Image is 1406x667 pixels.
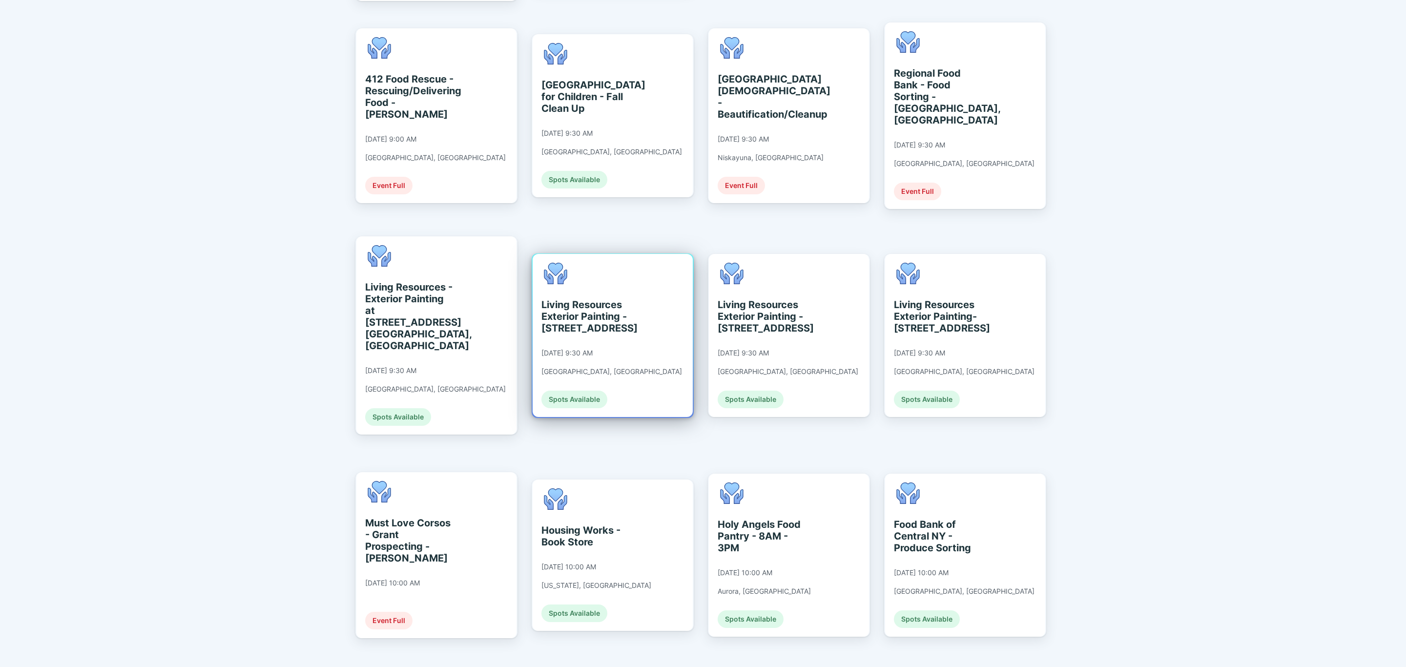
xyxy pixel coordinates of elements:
div: Living Resources Exterior Painting - [STREET_ADDRESS] [541,299,631,334]
div: [GEOGRAPHIC_DATA], [GEOGRAPHIC_DATA] [894,159,1034,168]
div: [DATE] 10:00 AM [541,563,596,571]
div: [DATE] 9:30 AM [894,141,945,149]
div: Spots Available [718,610,784,628]
div: Spots Available [541,391,607,408]
div: Housing Works - Book Store [541,524,631,548]
div: [GEOGRAPHIC_DATA] for Children - Fall Clean Up [541,79,631,114]
div: [GEOGRAPHIC_DATA], [GEOGRAPHIC_DATA] [365,153,506,162]
div: [US_STATE], [GEOGRAPHIC_DATA] [541,581,651,590]
div: [DATE] 10:00 AM [718,568,772,577]
div: [GEOGRAPHIC_DATA], [GEOGRAPHIC_DATA] [365,385,506,394]
div: Holy Angels Food Pantry - 8AM - 3PM [718,519,807,554]
div: [GEOGRAPHIC_DATA], [GEOGRAPHIC_DATA] [718,367,858,376]
div: [DATE] 9:30 AM [718,349,769,357]
div: Must Love Corsos - Grant Prospecting - [PERSON_NAME] [365,517,455,564]
div: Living Resources Exterior Painting- [STREET_ADDRESS] [894,299,983,334]
div: Event Full [894,183,941,200]
div: 412 Food Rescue - Rescuing/Delivering Food - [PERSON_NAME] [365,73,455,120]
div: [DATE] 9:30 AM [894,349,945,357]
div: Spots Available [541,171,607,188]
div: [GEOGRAPHIC_DATA], [GEOGRAPHIC_DATA] [541,367,682,376]
div: Living Resources - Exterior Painting at [STREET_ADDRESS] [GEOGRAPHIC_DATA], [GEOGRAPHIC_DATA] [365,281,455,352]
div: Spots Available [541,604,607,622]
div: Aurora, [GEOGRAPHIC_DATA] [718,587,811,596]
div: [GEOGRAPHIC_DATA], [GEOGRAPHIC_DATA] [894,367,1034,376]
div: [DATE] 9:30 AM [718,135,769,144]
div: Food Bank of Central NY - Produce Sorting [894,519,983,554]
div: [GEOGRAPHIC_DATA][DEMOGRAPHIC_DATA] - Beautification/Cleanup [718,73,807,120]
div: Spots Available [894,391,960,408]
div: [DATE] 9:30 AM [541,129,593,138]
div: [DATE] 9:30 AM [541,349,593,357]
div: [DATE] 10:00 AM [365,579,420,587]
div: [DATE] 10:00 AM [894,568,949,577]
div: [GEOGRAPHIC_DATA], [GEOGRAPHIC_DATA] [541,147,682,156]
div: Regional Food Bank - Food Sorting - [GEOGRAPHIC_DATA], [GEOGRAPHIC_DATA] [894,67,983,126]
div: Niskayuna, [GEOGRAPHIC_DATA] [718,153,824,162]
div: [DATE] 9:00 AM [365,135,416,144]
div: Spots Available [894,610,960,628]
div: Spots Available [718,391,784,408]
div: Living Resources Exterior Painting - [STREET_ADDRESS] [718,299,807,334]
div: [DATE] 9:30 AM [365,366,416,375]
div: Event Full [365,612,413,629]
div: Event Full [718,177,765,194]
div: Spots Available [365,408,431,426]
div: Event Full [365,177,413,194]
div: [GEOGRAPHIC_DATA], [GEOGRAPHIC_DATA] [894,587,1034,596]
